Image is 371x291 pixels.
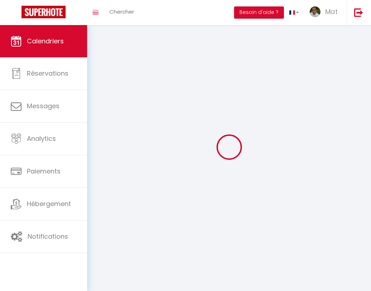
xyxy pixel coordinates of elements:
span: Messages [27,101,60,110]
button: Ouvrir le widget de chat LiveChat [6,3,27,24]
button: Besoin d'aide ? [234,6,284,19]
span: Calendriers [27,37,64,46]
span: Chercher [109,8,134,15]
span: Notifications [28,232,68,241]
span: Mat [325,7,338,16]
span: Hébergement [27,199,71,208]
img: ... [310,6,320,17]
img: Super Booking [22,6,66,18]
span: Analytics [27,134,56,143]
span: Paiements [27,167,61,176]
span: Réservations [27,69,68,78]
img: logout [354,8,363,17]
